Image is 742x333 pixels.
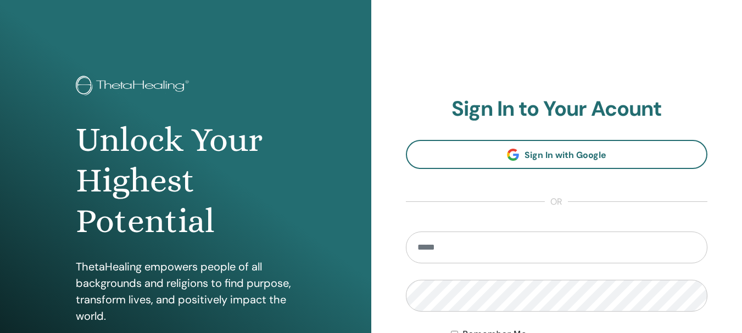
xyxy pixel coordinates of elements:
h1: Unlock Your Highest Potential [76,120,295,242]
a: Sign In with Google [406,140,708,169]
span: or [545,195,568,208]
p: ThetaHealing empowers people of all backgrounds and religions to find purpose, transform lives, a... [76,258,295,324]
h2: Sign In to Your Acount [406,97,708,122]
span: Sign In with Google [525,149,606,161]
